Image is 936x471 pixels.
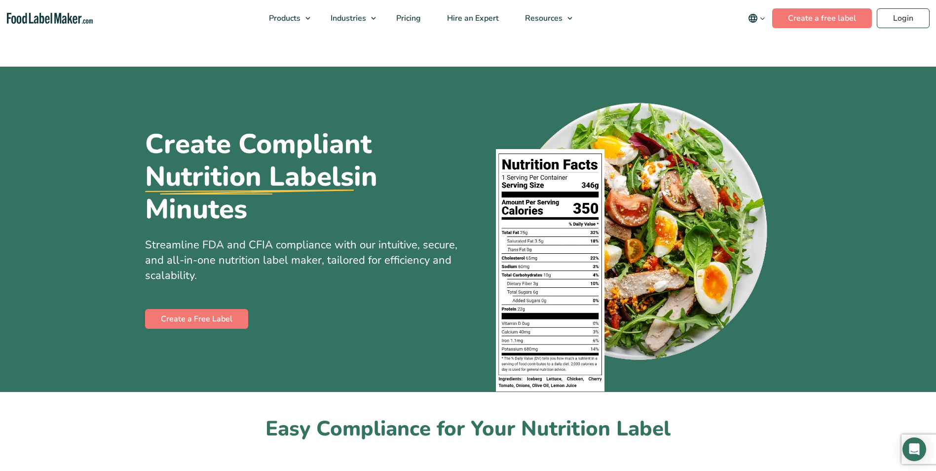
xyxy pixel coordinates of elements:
[145,237,457,283] span: Streamline FDA and CFIA compliance with our intuitive, secure, and all-in-one nutrition label mak...
[522,13,563,24] span: Resources
[266,13,301,24] span: Products
[328,13,367,24] span: Industries
[145,309,248,329] a: Create a Free Label
[877,8,930,28] a: Login
[393,13,422,24] span: Pricing
[145,128,461,226] h1: Create Compliant in Minutes
[145,160,354,193] u: Nutrition Labels
[444,13,500,24] span: Hire an Expert
[496,96,771,392] img: A plate of food with a nutrition facts label on top of it.
[145,416,791,443] h2: Easy Compliance for Your Nutrition Label
[772,8,872,28] a: Create a free label
[902,437,926,461] div: Open Intercom Messenger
